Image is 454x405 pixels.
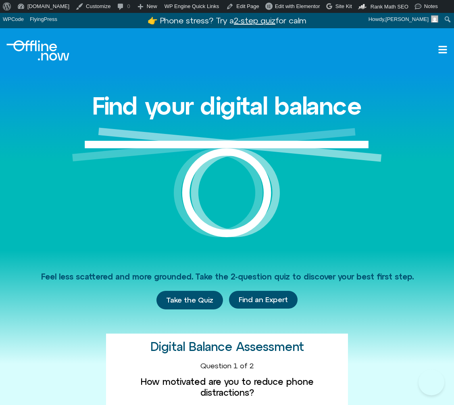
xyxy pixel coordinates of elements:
[371,4,408,10] span: Rank Math SEO
[156,291,223,309] a: Take the Quiz
[239,296,288,304] span: Find an Expert
[112,376,342,398] label: How motivated are you to reduce phone distractions?
[6,40,69,61] div: Logo
[234,16,275,25] u: 2-step quiz
[27,13,60,26] a: FlyingPress
[366,13,442,26] a: Howdy,
[275,3,320,9] span: Edit with Elementor
[148,16,306,25] a: 👉 Phone stress? Try a2-step quizfor calm
[41,272,413,281] span: Feel less scattered and more grounded. Take the 2-question quiz to discover your best first step.
[6,40,69,61] img: offline.now
[419,370,444,395] iframe: Botpress
[385,16,429,22] span: [PERSON_NAME]
[112,361,342,370] div: Question 1 of 2
[229,291,298,309] a: Find an Expert
[335,3,352,9] span: Site Kit
[150,340,304,353] h2: Digital Balance Assessment
[438,45,448,54] a: Open menu
[166,296,213,305] span: Take the Quiz
[92,93,362,119] h1: Find your digital balance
